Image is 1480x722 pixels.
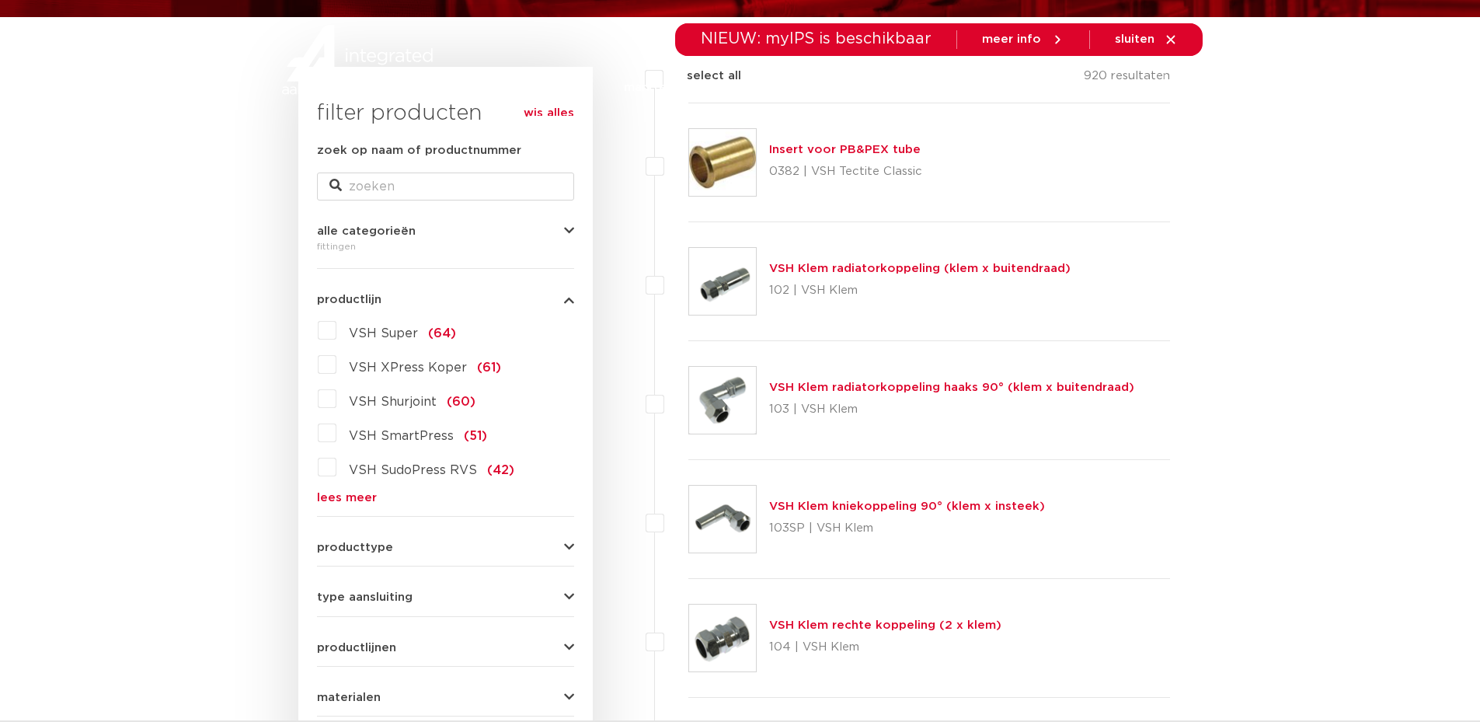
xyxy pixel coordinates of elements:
span: (42) [487,464,514,476]
a: markten [624,58,674,117]
span: alle categorieën [317,225,416,237]
img: Thumbnail for VSH Klem rechte koppeling (2 x klem) [689,605,756,671]
span: (51) [464,430,487,442]
span: VSH Super [349,327,418,340]
input: zoeken [317,173,574,201]
span: materialen [317,692,381,703]
a: VSH Klem radiatorkoppeling (klem x buitendraad) [769,263,1071,274]
p: 0382 | VSH Tectite Classic [769,159,922,184]
a: meer info [982,33,1064,47]
a: lees meer [317,492,574,504]
a: Insert voor PB&PEX tube [769,144,921,155]
p: 103SP | VSH Klem [769,516,1045,541]
a: producten [530,58,593,117]
span: (60) [447,396,475,408]
a: toepassingen [705,58,786,117]
span: VSH SmartPress [349,430,454,442]
p: 102 | VSH Klem [769,278,1071,303]
span: meer info [982,33,1041,45]
span: type aansluiting [317,591,413,603]
img: Thumbnail for VSH Klem kniekoppeling 90° (klem x insteek) [689,486,756,553]
button: type aansluiting [317,591,574,603]
img: Thumbnail for Insert voor PB&PEX tube [689,129,756,196]
span: productlijnen [317,642,396,654]
button: alle categorieën [317,225,574,237]
a: VSH Klem radiatorkoppeling haaks 90° (klem x buitendraad) [769,382,1134,393]
button: productlijn [317,294,574,305]
span: productlijn [317,294,381,305]
a: downloads [817,58,883,117]
p: 104 | VSH Klem [769,635,1001,660]
button: producttype [317,542,574,553]
span: producttype [317,542,393,553]
span: VSH Shurjoint [349,396,437,408]
img: Thumbnail for VSH Klem radiatorkoppeling haaks 90° (klem x buitendraad) [689,367,756,434]
span: VSH SudoPress RVS [349,464,477,476]
span: (61) [477,361,501,374]
button: materialen [317,692,574,703]
nav: Menu [530,58,1049,117]
img: Thumbnail for VSH Klem radiatorkoppeling (klem x buitendraad) [689,248,756,315]
a: VSH Klem rechte koppeling (2 x klem) [769,619,1001,631]
label: zoek op naam of productnummer [317,141,521,160]
span: (64) [428,327,456,340]
p: 103 | VSH Klem [769,397,1134,422]
a: sluiten [1115,33,1178,47]
span: sluiten [1115,33,1154,45]
span: VSH XPress Koper [349,361,467,374]
span: NIEUW: myIPS is beschikbaar [701,31,932,47]
button: productlijnen [317,642,574,654]
a: over ons [995,58,1049,117]
a: services [914,58,964,117]
a: VSH Klem kniekoppeling 90° (klem x insteek) [769,501,1045,512]
div: fittingen [317,237,574,256]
